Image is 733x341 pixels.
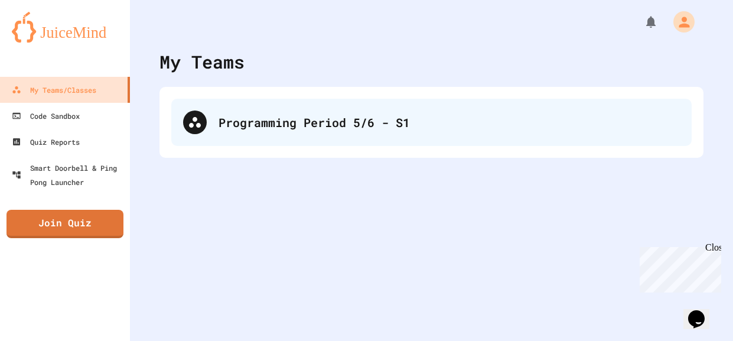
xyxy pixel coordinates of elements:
div: Code Sandbox [12,109,80,123]
a: Join Quiz [6,210,123,238]
div: My Account [661,8,698,35]
div: Chat with us now!Close [5,5,82,75]
div: Programming Period 5/6 - S1 [171,99,692,146]
img: logo-orange.svg [12,12,118,43]
div: Smart Doorbell & Ping Pong Launcher [12,161,125,189]
div: Quiz Reports [12,135,80,149]
iframe: chat widget [683,294,721,329]
div: My Teams/Classes [12,83,96,97]
div: My Teams [159,48,245,75]
iframe: chat widget [635,242,721,293]
div: Programming Period 5/6 - S1 [219,113,680,131]
div: My Notifications [622,12,661,32]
